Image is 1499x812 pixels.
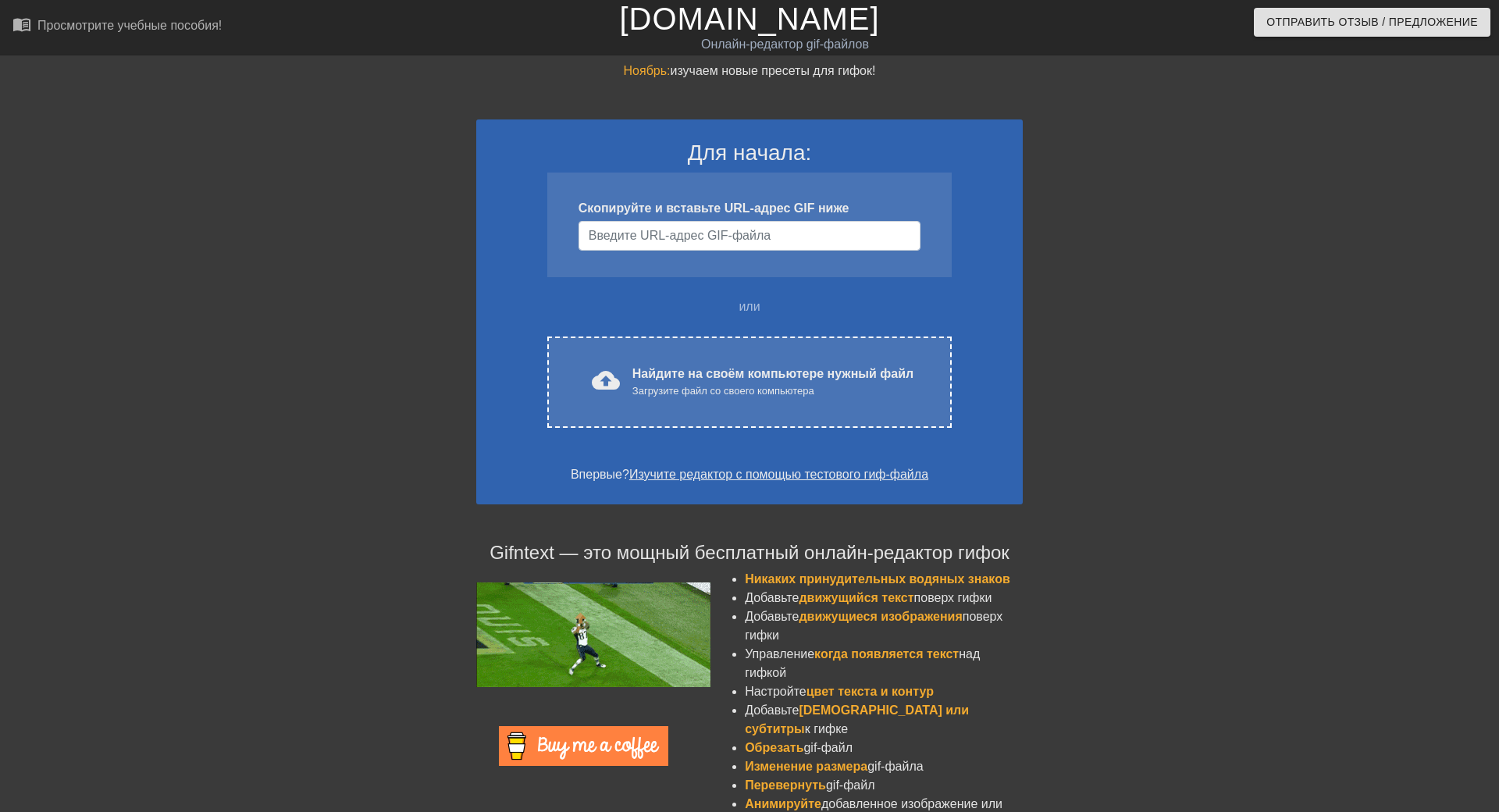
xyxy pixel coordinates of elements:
ya-tr-span: Найдите на своём компьютере нужный файл [632,367,913,380]
ya-tr-span: gif-файла [867,760,923,773]
ya-tr-span: Перевернуть [745,778,826,792]
ya-tr-span: Просмотрите учебные пособия! [37,19,222,32]
ya-tr-span: Управление [745,647,814,661]
ya-tr-span: gif-файл [826,778,875,792]
ya-tr-span: Для начала: [688,141,812,165]
a: Просмотрите учебные пособия! [12,15,222,39]
ya-tr-span: [DEMOGRAPHIC_DATA] или субтитры [745,703,969,735]
input: Имя пользователя [579,221,920,251]
ya-tr-span: Добавьте [745,591,799,604]
ya-tr-span: движущийся текст [799,591,913,604]
ya-tr-span: Скопируйте и вставьте URL-адрес GIF ниже [579,201,849,215]
ya-tr-span: Добавьте [745,703,799,717]
ya-tr-span: gif-файл [803,741,853,754]
ya-tr-span: menu_book_бук меню [12,15,126,34]
ya-tr-span: движущиеся изображения [799,610,962,623]
ya-tr-span: Впервые? [571,468,629,481]
ya-tr-span: к гифке [805,722,848,735]
ya-tr-span: изучаем новые пресеты для гифок! [671,64,876,77]
ya-tr-span: Отправить Отзыв / Предложение [1266,12,1478,32]
ya-tr-span: или [739,300,760,313]
ya-tr-span: поверх гифки [914,591,992,604]
ya-tr-span: Анимируйте [745,797,821,810]
img: football_small.gif [476,582,710,687]
a: Изучите редактор с помощью тестового гиф-файла [629,468,928,481]
ya-tr-span: Никаких принудительных водяных знаков [745,572,1010,586]
ya-tr-span: Обрезать [745,741,803,754]
ya-tr-span: Изменение размера [745,760,867,773]
ya-tr-span: цвет текста и контур [806,685,934,698]
a: [DOMAIN_NAME] [619,2,879,36]
img: Купи Мне Кофе [499,726,668,766]
ya-tr-span: Добавьте [745,610,799,623]
ya-tr-span: Загрузите файл со своего компьютера [632,385,814,397]
ya-tr-span: Онлайн-редактор gif-файлов [701,37,869,51]
ya-tr-span: когда появляется текст [814,647,959,661]
ya-tr-span: Настройте [745,685,806,698]
ya-tr-span: cloud_upload загрузить [592,366,741,394]
button: Отправить Отзыв / Предложение [1254,8,1490,37]
ya-tr-span: Ноябрь: [624,64,671,77]
ya-tr-span: Gifntext — это мощный бесплатный онлайн-редактор гифок [490,542,1009,563]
